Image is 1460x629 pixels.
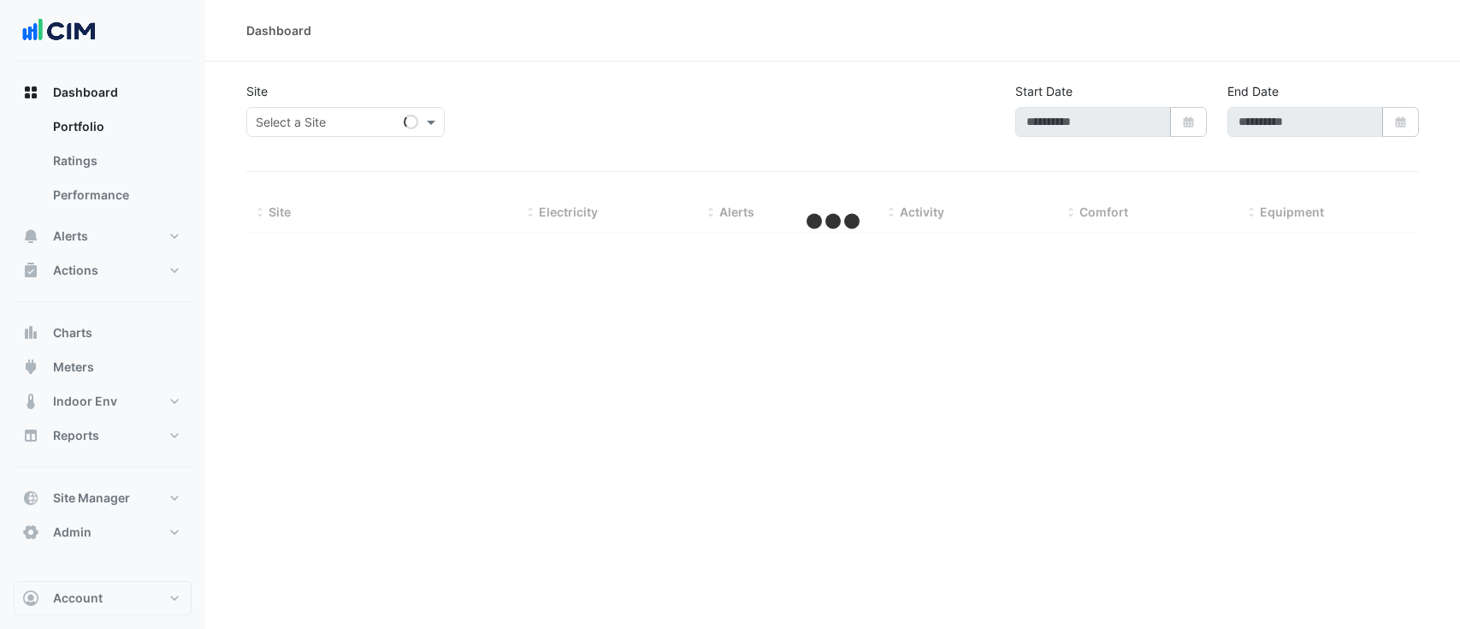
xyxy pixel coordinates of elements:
[1079,205,1128,219] span: Comfort
[246,21,311,39] div: Dashboard
[14,219,192,253] button: Alerts
[1260,205,1324,219] span: Equipment
[53,84,118,101] span: Dashboard
[1227,82,1279,100] label: End Date
[53,393,117,410] span: Indoor Env
[53,324,92,341] span: Charts
[14,253,192,288] button: Actions
[53,524,92,541] span: Admin
[1015,82,1073,100] label: Start Date
[39,110,192,144] a: Portfolio
[269,205,291,219] span: Site
[22,427,39,444] app-icon: Reports
[14,384,192,418] button: Indoor Env
[22,393,39,410] app-icon: Indoor Env
[719,205,754,219] span: Alerts
[14,75,192,110] button: Dashboard
[246,82,268,100] label: Site
[539,205,598,219] span: Electricity
[14,350,192,384] button: Meters
[14,581,192,615] button: Account
[22,359,39,376] app-icon: Meters
[53,228,88,245] span: Alerts
[22,490,39,507] app-icon: Site Manager
[14,515,192,549] button: Admin
[39,144,192,178] a: Ratings
[14,110,192,219] div: Dashboard
[22,262,39,279] app-icon: Actions
[53,262,98,279] span: Actions
[22,228,39,245] app-icon: Alerts
[53,590,103,607] span: Account
[14,481,192,515] button: Site Manager
[22,324,39,341] app-icon: Charts
[14,418,192,453] button: Reports
[900,205,944,219] span: Activity
[39,178,192,212] a: Performance
[22,524,39,541] app-icon: Admin
[14,316,192,350] button: Charts
[53,427,99,444] span: Reports
[21,14,98,48] img: Company Logo
[53,359,94,376] span: Meters
[53,490,130,507] span: Site Manager
[22,84,39,101] app-icon: Dashboard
